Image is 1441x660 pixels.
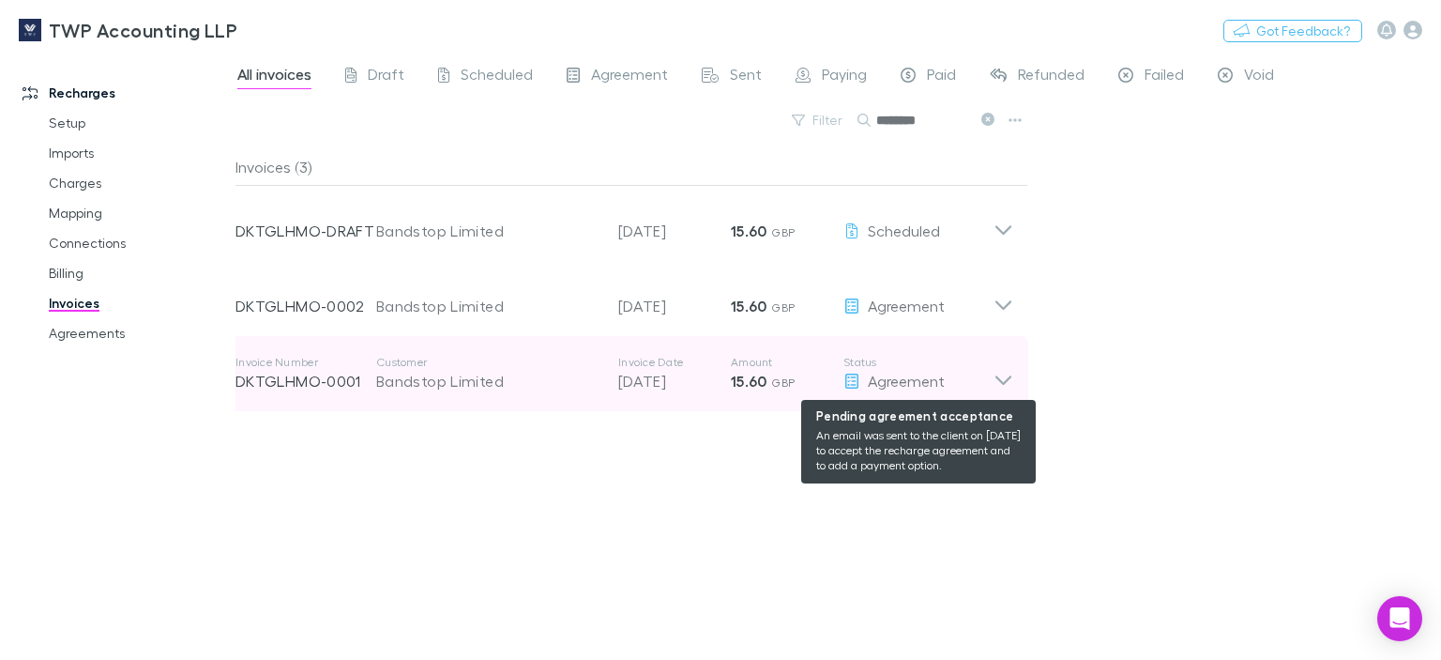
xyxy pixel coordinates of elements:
div: Open Intercom Messenger [1377,596,1422,641]
button: Filter [782,109,854,131]
button: Got Feedback? [1223,20,1362,42]
p: DKTGLHMO-DRAFT [235,220,376,242]
h3: TWP Accounting LLP [49,19,237,41]
p: DKTGLHMO-0001 [235,370,376,392]
div: DKTGLHMO-DRAFTBandstop Limited[DATE]15.60 GBPScheduled [220,186,1028,261]
img: TWP Accounting LLP's Logo [19,19,41,41]
div: DKTGLHMO-0002Bandstop Limited[DATE]15.60 GBPAgreement [220,261,1028,336]
p: Invoice Number [235,355,376,370]
p: [DATE] [618,220,731,242]
span: Scheduled [868,222,940,239]
p: Customer [376,355,599,370]
div: Bandstop Limited [376,295,599,317]
a: TWP Accounting LLP [8,8,249,53]
span: GBP [771,225,795,239]
span: Sent [730,65,762,89]
strong: 15.60 [731,372,767,391]
span: Failed [1145,65,1184,89]
a: Mapping [30,198,246,228]
a: Setup [30,108,246,138]
a: Imports [30,138,246,168]
div: Invoice NumberDKTGLHMO-0001CustomerBandstop LimitedInvoice Date[DATE]Amount15.60 GBPStatus [220,336,1028,411]
a: Connections [30,228,246,258]
span: Scheduled [461,65,533,89]
a: Agreements [30,318,246,348]
span: All invoices [237,65,311,89]
p: Amount [731,355,843,370]
div: Bandstop Limited [376,370,599,392]
strong: 15.60 [731,222,767,240]
p: Status [843,355,994,370]
strong: 15.60 [731,297,767,315]
span: GBP [771,376,795,390]
div: Bandstop Limited [376,220,599,242]
span: Void [1244,65,1274,89]
a: Charges [30,168,246,198]
span: Refunded [1018,65,1085,89]
span: GBP [771,300,795,315]
span: Agreement [591,65,668,89]
a: Invoices [30,288,246,318]
a: Recharges [4,78,246,108]
span: Agreement [868,297,945,315]
span: Agreement [868,372,945,390]
span: Draft [368,65,404,89]
span: Paid [927,65,956,89]
span: Paying [822,65,867,89]
p: [DATE] [618,295,731,317]
p: [DATE] [618,370,731,392]
a: Billing [30,258,246,288]
p: DKTGLHMO-0002 [235,295,376,317]
p: Invoice Date [618,355,731,370]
